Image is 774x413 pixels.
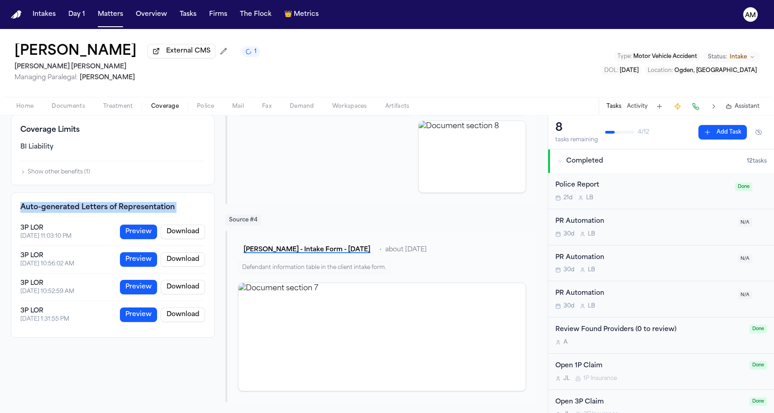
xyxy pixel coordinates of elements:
button: Tasks [176,6,200,23]
span: N/A [738,291,752,299]
div: Defendant information table in the client intake form. [238,262,390,274]
div: 3P LOR [20,279,74,288]
span: Mail [232,103,244,110]
button: Create Immediate Task [671,100,684,113]
span: L B [588,231,595,238]
button: Assistant [726,103,760,110]
span: A [564,339,568,346]
h1: [PERSON_NAME] [14,43,137,60]
span: 1P Insurance [583,375,617,382]
span: N/A [738,255,752,263]
span: L B [588,266,595,274]
div: Generated at [20,288,74,295]
button: crownMetrics [281,6,322,23]
div: PR Automation [555,216,732,227]
button: Tasks [607,103,621,110]
span: Done [735,182,752,191]
span: Ogden, [GEOGRAPHIC_DATA] [674,68,757,73]
span: Workspaces [332,103,367,110]
a: Matters [94,6,127,23]
button: Overview [132,6,171,23]
button: Edit Type: Motor Vehicle Accident [615,52,700,61]
div: tasks remaining [555,136,598,144]
img: Finch Logo [11,10,22,19]
div: PR Automation [555,288,732,299]
span: Motor Vehicle Accident [633,54,697,59]
span: about [DATE] [385,245,427,255]
span: 12 task s [747,158,767,165]
button: Edit Location: Ogden, UT [645,66,760,75]
span: Fax [262,103,272,110]
span: 21d [564,194,573,202]
span: [DATE] [620,68,639,73]
button: Day 1 [65,6,89,23]
img: Document section 7 [239,283,526,391]
span: 1 [254,48,257,55]
span: 30d [564,303,574,310]
div: Generated at [20,316,69,323]
button: Firms [205,6,231,23]
div: 8 [555,121,598,135]
span: 4 / 12 [638,129,649,136]
button: Download 3P LOR [161,280,205,294]
div: Open 1P Claim [555,361,744,371]
button: Show other benefits (1) [20,168,90,176]
button: Download 3P LOR [161,307,205,322]
span: Demand [290,103,314,110]
img: Document section 8 [419,121,526,192]
span: Documents [52,103,85,110]
button: Change status from Intake [703,52,760,62]
span: L B [588,303,595,310]
div: Open task: Open 1P Claim [548,354,774,390]
span: Police [197,103,214,110]
button: Completed12tasks [548,149,774,173]
button: Preview 3P LOR [120,307,157,322]
div: Police Report [555,180,730,191]
h4: Coverage Limits [20,125,205,135]
button: Edit matter name [14,43,137,60]
button: Preview 3P LOR [120,225,157,239]
button: Preview 3P LOR [120,280,157,294]
span: Type : [617,54,632,59]
button: [PERSON_NAME] - Intake Form - [DATE] [238,242,376,258]
button: Edit DOL: 2025-06-10 [602,66,641,75]
button: Make a Call [689,100,702,113]
div: View document section 7 [238,283,526,391]
button: Download 3P LOR [161,225,205,239]
button: Preview 3P LOR [120,252,157,267]
span: Coverage [151,103,179,110]
div: Open 3P Claim [555,397,744,408]
h2: [PERSON_NAME] [PERSON_NAME] [14,62,260,72]
span: Location : [648,68,673,73]
div: Generated at [20,233,72,240]
span: Source # 4 [225,215,261,226]
button: Add Task [698,125,747,139]
span: [PERSON_NAME] [80,74,135,81]
div: PR Automation [555,253,732,263]
span: Done [750,397,767,406]
span: • [379,245,382,255]
button: Add Task [653,100,666,113]
button: Intakes [29,6,59,23]
span: Completed [566,157,603,166]
div: Review Found Providers (0 to review) [555,325,744,335]
span: 30d [564,266,574,274]
span: Assistant [735,103,760,110]
span: External CMS [166,47,210,56]
span: Done [750,361,767,370]
h4: Auto-generated Letters of Representation [20,202,175,213]
span: Treatment [103,103,133,110]
div: BI Liability [20,143,205,152]
span: Done [750,325,767,333]
div: 3P LOR [20,224,72,233]
div: 3P LOR [20,307,69,316]
div: Open task: Review Found Providers (0 to review) [548,317,774,354]
span: Artifacts [385,103,410,110]
div: View document section 8 [418,120,526,193]
div: Open task: Police Report [548,173,774,209]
